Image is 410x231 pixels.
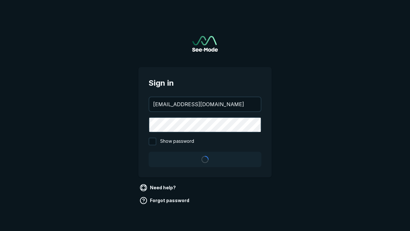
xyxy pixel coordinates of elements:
span: Show password [160,138,194,145]
a: Forgot password [138,195,192,206]
input: your@email.com [149,97,261,111]
span: Sign in [149,77,261,89]
img: See-Mode Logo [192,36,218,52]
a: Need help? [138,183,178,193]
a: Go to sign in [192,36,218,52]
